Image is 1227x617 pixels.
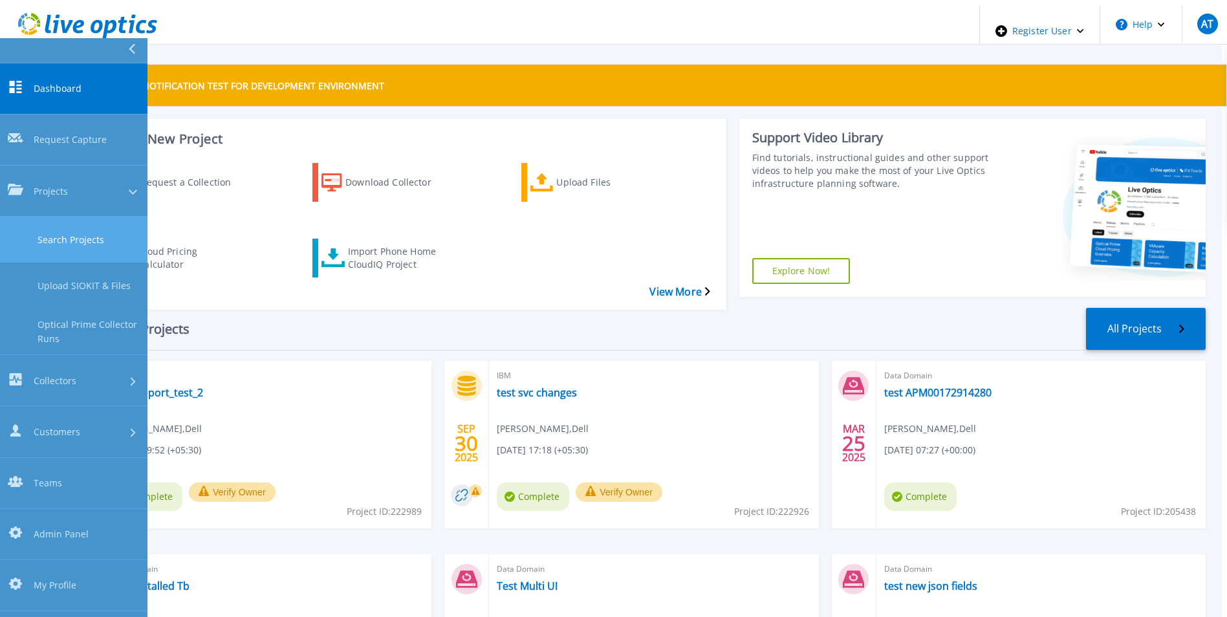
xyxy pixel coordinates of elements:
[110,579,190,592] a: Test Installed Tb
[842,438,865,449] span: 25
[884,562,1198,576] span: Data Domain
[980,5,1100,57] div: Register User
[110,369,424,383] span: IBM
[752,129,990,146] div: Support Video Library
[752,258,851,284] a: Explore Now!
[497,579,558,592] a: Test Multi UI
[497,482,569,511] span: Complete
[752,151,990,190] div: Find tutorials, instructional guides and other support videos to help you make the most of your L...
[884,482,957,511] span: Complete
[347,504,422,519] span: Project ID: 222989
[884,369,1198,383] span: Data Domain
[884,443,975,457] span: [DATE] 07:27 (+00:00)
[34,133,107,147] span: Request Capture
[576,482,662,502] button: Verify Owner
[103,132,710,146] h3: Start a New Project
[138,242,242,274] div: Cloud Pricing Calculator
[103,239,260,277] a: Cloud Pricing Calculator
[189,482,276,502] button: Verify Owner
[34,476,62,490] span: Teams
[34,184,68,198] span: Projects
[497,562,810,576] span: Data Domain
[497,369,810,383] span: IBM
[556,166,660,199] div: Upload Files
[497,443,588,457] span: [DATE] 17:18 (+05:30)
[884,422,976,436] span: [PERSON_NAME] , Dell
[497,422,589,436] span: [PERSON_NAME] , Dell
[454,420,479,467] div: SEP 2025
[140,166,244,199] div: Request a Collection
[884,579,977,592] a: test new json fields
[497,386,577,399] a: test svc changes
[348,242,451,274] div: Import Phone Home CloudIQ Project
[1121,504,1196,519] span: Project ID: 205438
[521,163,678,202] a: Upload Files
[649,286,710,298] a: View More
[34,579,76,592] span: My Profile
[110,443,201,457] span: [DATE] 19:52 (+05:30)
[34,81,81,95] span: Dashboard
[1201,19,1213,29] span: AT
[110,422,202,436] span: [PERSON_NAME] , Dell
[34,374,76,387] span: Collectors
[103,163,260,202] a: Request a Collection
[110,562,424,576] span: Data Domain
[102,80,384,92] p: THIS IS A NOTIFICATION TEST FOR DEVELOPMENT ENVIRONMENT
[34,425,80,438] span: Customers
[345,166,449,199] div: Download Collector
[34,527,89,541] span: Admin Panel
[842,420,866,467] div: MAR 2025
[1086,308,1206,350] a: All Projects
[312,163,469,202] a: Download Collector
[455,438,478,449] span: 30
[734,504,809,519] span: Project ID: 222926
[110,386,203,399] a: svc_support_test_2
[1100,5,1181,44] button: Help
[884,386,992,399] a: test APM00172914280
